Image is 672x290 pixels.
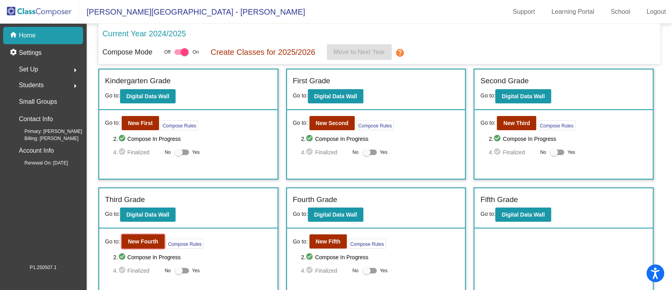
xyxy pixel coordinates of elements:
button: New Fourth [122,234,165,249]
mat-icon: check_circle [493,134,503,144]
button: Compose Rules [356,120,394,130]
b: New First [128,120,153,126]
span: Move to Next Year [333,49,385,55]
label: Kindergarten Grade [105,75,171,87]
mat-icon: check_circle [118,266,128,275]
span: Go to: [480,92,495,99]
b: Digital Data Wall [126,211,169,218]
mat-icon: check_circle [118,134,128,144]
span: Set Up [19,64,38,75]
label: Fourth Grade [293,194,337,206]
span: Off [164,49,170,56]
span: 2. Compose In Progress [489,134,647,144]
span: Go to: [293,211,308,217]
span: Go to: [105,119,120,127]
mat-icon: check_circle [305,148,315,157]
p: Home [19,31,36,40]
span: No [165,267,170,274]
button: Digital Data Wall [495,89,551,103]
button: Compose Rules [166,239,204,249]
label: Fifth Grade [480,194,518,206]
span: Yes [192,148,200,157]
span: 2. Compose In Progress [301,253,459,262]
mat-icon: check_circle [118,253,128,262]
span: Go to: [293,119,308,127]
a: Support [507,6,541,18]
span: Renewal On: [DATE] [12,159,68,167]
span: 4. Finalized [113,148,161,157]
b: New Fifth [316,238,341,245]
span: No [352,267,358,274]
button: New Second [309,116,355,130]
mat-icon: arrow_right [70,81,80,91]
span: [PERSON_NAME][GEOGRAPHIC_DATA] - [PERSON_NAME] [79,6,305,18]
mat-icon: help [395,48,404,58]
p: Current Year 2024/2025 [102,28,186,39]
button: New Fifth [309,234,347,249]
p: Contact Info [19,114,53,125]
button: Compose Rules [348,239,386,249]
span: Go to: [480,119,495,127]
button: Digital Data Wall [495,208,551,222]
span: 4. Finalized [489,148,536,157]
a: Learning Portal [545,6,601,18]
span: Yes [380,148,388,157]
p: Small Groups [19,96,57,107]
mat-icon: arrow_right [70,65,80,75]
b: Digital Data Wall [314,93,357,99]
span: Go to: [293,238,308,246]
button: New Third [497,116,536,130]
mat-icon: settings [9,48,19,58]
button: Digital Data Wall [308,89,363,103]
b: New Third [503,120,530,126]
label: Second Grade [480,75,529,87]
mat-icon: check_circle [118,148,128,157]
span: Go to: [293,92,308,99]
b: Digital Data Wall [502,211,544,218]
span: Billing: [PERSON_NAME] [12,135,78,142]
button: Move to Next Year [327,44,392,60]
mat-icon: check_circle [305,134,315,144]
p: Settings [19,48,42,58]
p: Compose Mode [102,47,152,58]
span: No [352,149,358,156]
button: Digital Data Wall [120,89,176,103]
span: 4. Finalized [113,266,161,275]
button: Compose Rules [538,120,575,130]
b: New Fourth [128,238,158,245]
b: Digital Data Wall [314,211,357,218]
span: Primary: [PERSON_NAME] [12,128,82,135]
span: No [540,149,546,156]
mat-icon: check_circle [493,148,503,157]
span: 4. Finalized [301,266,349,275]
button: Compose Rules [161,120,198,130]
span: Yes [567,148,575,157]
span: 4. Finalized [301,148,349,157]
button: Digital Data Wall [308,208,363,222]
p: Account Info [19,145,54,156]
label: Third Grade [105,194,145,206]
span: On [193,49,199,56]
button: New First [122,116,159,130]
label: First Grade [293,75,330,87]
a: School [604,6,636,18]
span: Go to: [105,238,120,246]
span: Yes [192,266,200,275]
span: Go to: [105,211,120,217]
b: New Second [316,120,348,126]
b: Digital Data Wall [126,93,169,99]
span: No [165,149,170,156]
span: Students [19,80,44,91]
span: Go to: [105,92,120,99]
span: Yes [380,266,388,275]
span: Go to: [480,211,495,217]
a: Logout [640,6,672,18]
span: 2. Compose In Progress [113,253,272,262]
button: Digital Data Wall [120,208,176,222]
mat-icon: check_circle [305,266,315,275]
span: 2. Compose In Progress [113,134,272,144]
mat-icon: home [9,31,19,40]
mat-icon: check_circle [305,253,315,262]
b: Digital Data Wall [502,93,544,99]
p: Create Classes for 2025/2026 [211,46,315,58]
